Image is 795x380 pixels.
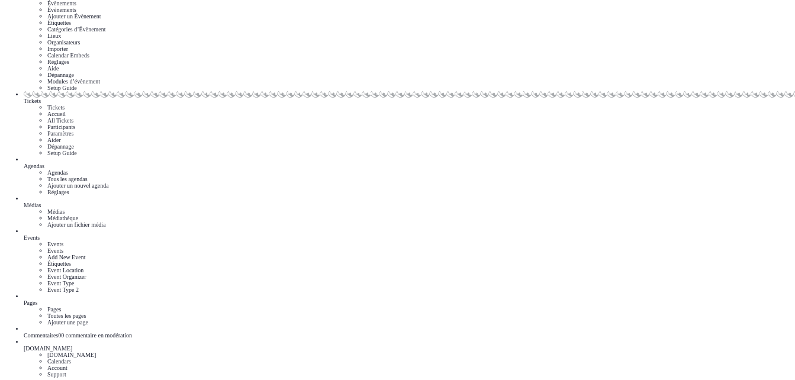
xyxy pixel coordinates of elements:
a: Tous les agendas [47,176,88,182]
a: Réglages [47,189,69,195]
a: All Tickets [47,117,73,124]
a: Pages [24,293,795,306]
a: Réglages [47,59,69,65]
a: Calendar Embeds [47,52,89,59]
a: Lieux [47,33,61,39]
a: Event Location [47,267,83,273]
a: Médiathèque [47,215,78,221]
a: Commentaires0 commentaire en modération [24,326,795,339]
li: Agendas [47,169,795,176]
div: Agendas [24,163,795,169]
a: Dépannage [47,143,74,150]
a: Support [47,371,66,378]
li: [DOMAIN_NAME] [47,352,795,358]
a: Catégories d’Évènement [47,26,106,33]
div: Médias [24,202,795,208]
a: Events [47,247,63,254]
a: Agendas [24,156,795,169]
a: Participants [47,124,75,130]
li: Médias [47,208,795,215]
a: Ajouter un fichier média [47,221,106,228]
a: Setup Guide [47,150,77,156]
a: Ajouter une page [47,319,88,326]
a: Médias [24,195,795,208]
a: [DOMAIN_NAME] [24,339,795,352]
a: Calendars [47,358,71,365]
a: Event Type 2 [47,286,79,293]
a: Accueil [47,111,66,117]
a: Organisateurs [47,39,80,46]
a: Étiquettes [47,260,71,267]
a: Account [47,365,67,371]
div: Pages [24,300,795,306]
div: [DOMAIN_NAME] [24,345,795,352]
a: Event Type [47,280,75,286]
a: Dépannage [47,72,74,78]
span: 0 [58,332,61,339]
a: Modules d’évènement [47,78,100,85]
a: Toutes les pages [47,313,86,319]
a: Aider [47,137,61,143]
li: Pages [47,306,795,313]
a: Ajouter un Évènement [47,13,101,20]
div: Commentaires [24,332,795,339]
div: Events [24,234,795,241]
span: 0 commentaire en modération [61,332,132,339]
a: Étiquettes [47,20,71,26]
a: Aide [47,65,59,72]
a: Setup Guide [47,85,77,91]
a: Paramètres [47,130,73,137]
a: Tickets [24,91,795,104]
a: Events [24,228,795,241]
a: Event Organizer [47,273,86,280]
a: Importer [47,46,68,52]
a: Ajouter un nouvel agenda [47,182,109,189]
a: Add New Event [47,254,85,260]
a: Évènements [47,7,76,13]
div: Tickets [24,98,795,104]
li: Tickets [47,104,795,111]
li: Events [47,241,795,247]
